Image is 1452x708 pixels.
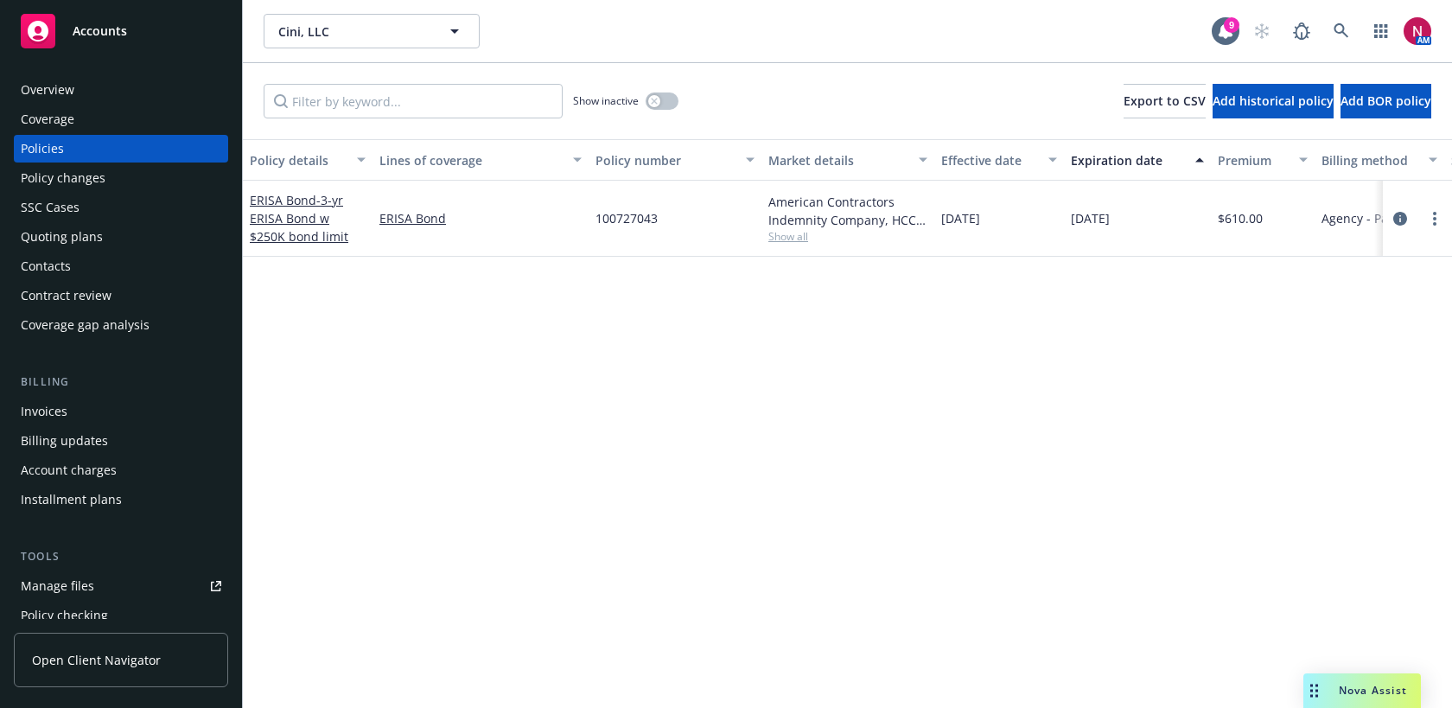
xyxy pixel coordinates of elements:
div: Quoting plans [21,223,103,251]
a: Manage files [14,572,228,600]
span: Cini, LLC [278,22,428,41]
div: Effective date [941,151,1038,169]
span: Export to CSV [1124,92,1206,109]
input: Filter by keyword... [264,84,563,118]
div: Installment plans [21,486,122,513]
a: Billing updates [14,427,228,455]
div: Billing updates [21,427,108,455]
a: Report a Bug [1284,14,1319,48]
a: Installment plans [14,486,228,513]
div: Billing [14,373,228,391]
span: Agency - Pay in full [1321,209,1431,227]
div: Policy details [250,151,347,169]
span: Add BOR policy [1341,92,1431,109]
button: Expiration date [1064,139,1211,181]
div: Premium [1218,151,1289,169]
span: - 3-yr ERISA Bond w $250K bond limit [250,192,348,245]
button: Market details [761,139,934,181]
div: Policy changes [21,164,105,192]
span: Show inactive [573,93,639,108]
a: Accounts [14,7,228,55]
span: 100727043 [595,209,658,227]
a: Account charges [14,456,228,484]
button: Export to CSV [1124,84,1206,118]
a: circleInformation [1390,208,1411,229]
div: Policies [21,135,64,163]
div: Contract review [21,282,111,309]
span: Show all [768,229,927,244]
button: Billing method [1315,139,1444,181]
div: SSC Cases [21,194,80,221]
div: Policy number [595,151,736,169]
button: Effective date [934,139,1064,181]
span: Add historical policy [1213,92,1334,109]
button: Add historical policy [1213,84,1334,118]
a: Coverage gap analysis [14,311,228,339]
a: SSC Cases [14,194,228,221]
a: ERISA Bond [250,192,348,245]
div: 9 [1224,17,1239,33]
a: Contract review [14,282,228,309]
div: American Contractors Indemnity Company, HCC Surety [768,193,927,229]
a: Invoices [14,398,228,425]
button: Policy number [589,139,761,181]
a: Start snowing [1245,14,1279,48]
span: $610.00 [1218,209,1263,227]
span: Nova Assist [1339,683,1407,698]
a: Search [1324,14,1359,48]
a: Coverage [14,105,228,133]
button: Add BOR policy [1341,84,1431,118]
button: Nova Assist [1303,673,1421,708]
a: more [1424,208,1445,229]
div: Lines of coverage [379,151,563,169]
button: Lines of coverage [373,139,589,181]
div: Coverage gap analysis [21,311,150,339]
div: Manage files [21,572,94,600]
a: Switch app [1364,14,1398,48]
button: Policy details [243,139,373,181]
button: Premium [1211,139,1315,181]
div: Invoices [21,398,67,425]
div: Drag to move [1303,673,1325,708]
div: Billing method [1321,151,1418,169]
a: Policy changes [14,164,228,192]
div: Policy checking [21,602,108,629]
div: Overview [21,76,74,104]
span: Accounts [73,24,127,38]
div: Account charges [21,456,117,484]
div: Market details [768,151,908,169]
div: Contacts [21,252,71,280]
div: Expiration date [1071,151,1185,169]
span: [DATE] [1071,209,1110,227]
div: Coverage [21,105,74,133]
a: ERISA Bond [379,209,582,227]
a: Policy checking [14,602,228,629]
a: Quoting plans [14,223,228,251]
a: Overview [14,76,228,104]
a: Policies [14,135,228,163]
div: Tools [14,548,228,565]
img: photo [1404,17,1431,45]
span: Open Client Navigator [32,651,161,669]
button: Cini, LLC [264,14,480,48]
span: [DATE] [941,209,980,227]
a: Contacts [14,252,228,280]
